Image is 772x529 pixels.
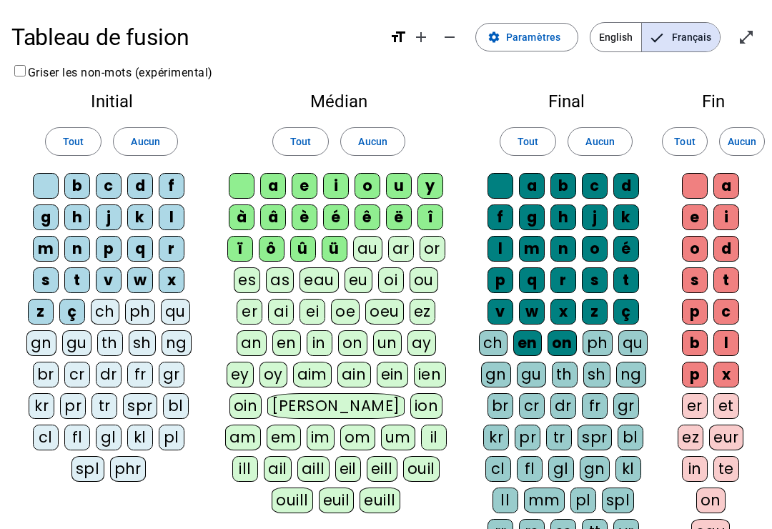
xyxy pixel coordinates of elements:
mat-icon: remove [441,29,458,46]
div: ô [259,236,284,262]
div: ch [91,299,119,325]
div: ail [264,456,292,482]
div: pl [570,488,596,513]
div: l [159,204,184,230]
div: au [353,236,382,262]
div: en [513,330,542,356]
div: in [682,456,708,482]
div: gl [548,456,574,482]
div: a [519,173,545,199]
label: Griser les non-mots (expérimental) [11,66,213,79]
div: sh [129,330,156,356]
div: em [267,425,301,450]
div: b [550,173,576,199]
div: ion [410,393,443,419]
div: î [417,204,443,230]
span: Français [642,23,720,51]
div: p [682,299,708,325]
div: é [613,236,639,262]
div: te [713,456,739,482]
span: Aucun [585,133,614,150]
div: gn [26,330,56,356]
span: Tout [290,133,311,150]
div: um [381,425,415,450]
div: eil [335,456,362,482]
div: ch [479,330,508,356]
div: ei [300,299,325,325]
div: er [237,299,262,325]
input: Griser les non-mots (expérimental) [14,65,26,76]
div: oeu [365,299,404,325]
div: a [260,173,286,199]
button: Diminuer la taille de la police [435,23,464,51]
div: spl [71,456,104,482]
button: Tout [45,127,102,156]
h2: Initial [23,93,200,110]
div: th [97,330,123,356]
div: ph [125,299,155,325]
div: phr [110,456,147,482]
div: cr [64,362,90,387]
span: Tout [63,133,84,150]
div: x [713,362,739,387]
div: et [713,393,739,419]
div: n [64,236,90,262]
div: c [96,173,122,199]
div: eill [367,456,397,482]
div: p [682,362,708,387]
button: Tout [272,127,329,156]
div: fr [582,393,608,419]
div: tr [546,425,572,450]
div: tr [91,393,117,419]
div: euil [319,488,355,513]
div: s [33,267,59,293]
mat-icon: add [412,29,430,46]
button: Augmenter la taille de la police [407,23,435,51]
button: Aucun [719,127,765,156]
button: Aucun [568,127,632,156]
mat-icon: format_size [390,29,407,46]
div: cl [33,425,59,450]
div: u [386,173,412,199]
div: f [488,204,513,230]
div: ain [337,362,371,387]
div: ouil [403,456,440,482]
div: br [33,362,59,387]
div: pr [515,425,540,450]
div: ç [59,299,85,325]
div: ê [355,204,380,230]
div: eu [345,267,372,293]
div: ein [377,362,409,387]
div: am [225,425,261,450]
div: é [323,204,349,230]
div: spl [602,488,635,513]
div: euill [360,488,400,513]
div: j [582,204,608,230]
div: qu [618,330,648,356]
div: gl [96,425,122,450]
button: Entrer en plein écran [732,23,761,51]
div: t [713,267,739,293]
div: û [290,236,316,262]
div: s [582,267,608,293]
div: mm [524,488,565,513]
div: ey [227,362,254,387]
div: eur [709,425,743,450]
div: kr [483,425,509,450]
div: t [613,267,639,293]
div: bl [163,393,189,419]
span: Aucun [358,133,387,150]
div: ll [493,488,518,513]
div: om [340,425,375,450]
div: ç [613,299,639,325]
div: pl [159,425,184,450]
div: y [417,173,443,199]
h2: Fin [678,93,749,110]
div: qu [161,299,190,325]
div: eau [300,267,339,293]
div: ü [322,236,347,262]
div: cl [485,456,511,482]
div: gn [481,362,511,387]
div: z [582,299,608,325]
span: Tout [674,133,695,150]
